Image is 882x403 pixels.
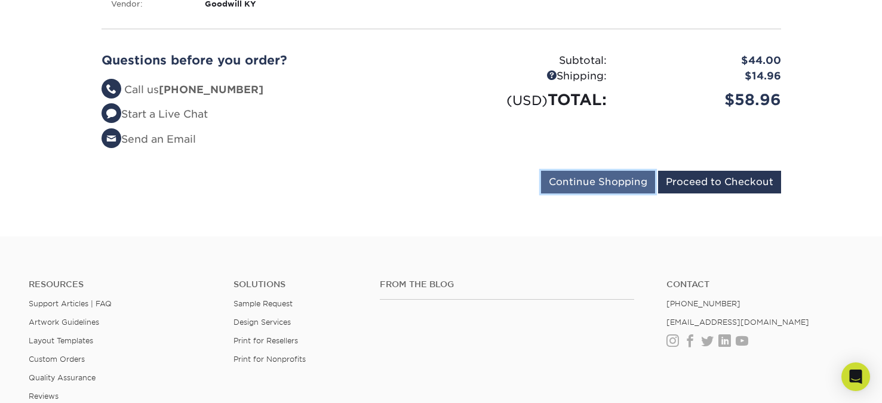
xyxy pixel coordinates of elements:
[29,392,59,401] a: Reviews
[233,279,362,290] h4: Solutions
[616,88,790,111] div: $58.96
[506,93,548,108] small: (USD)
[380,279,634,290] h4: From the Blog
[541,171,655,193] input: Continue Shopping
[841,362,870,391] div: Open Intercom Messenger
[233,299,293,308] a: Sample Request
[159,84,263,96] strong: [PHONE_NUMBER]
[29,336,93,345] a: Layout Templates
[441,69,616,84] div: Shipping:
[102,133,196,145] a: Send an Email
[616,69,790,84] div: $14.96
[441,88,616,111] div: TOTAL:
[102,82,432,98] li: Call us
[29,299,112,308] a: Support Articles | FAQ
[441,53,616,69] div: Subtotal:
[102,53,432,67] h2: Questions before you order?
[29,373,96,382] a: Quality Assurance
[658,171,781,193] input: Proceed to Checkout
[666,279,853,290] a: Contact
[616,53,790,69] div: $44.00
[233,336,298,345] a: Print for Resellers
[29,355,85,364] a: Custom Orders
[102,108,208,120] a: Start a Live Chat
[29,279,216,290] h4: Resources
[29,318,99,327] a: Artwork Guidelines
[233,318,291,327] a: Design Services
[666,299,740,308] a: [PHONE_NUMBER]
[233,355,306,364] a: Print for Nonprofits
[666,318,809,327] a: [EMAIL_ADDRESS][DOMAIN_NAME]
